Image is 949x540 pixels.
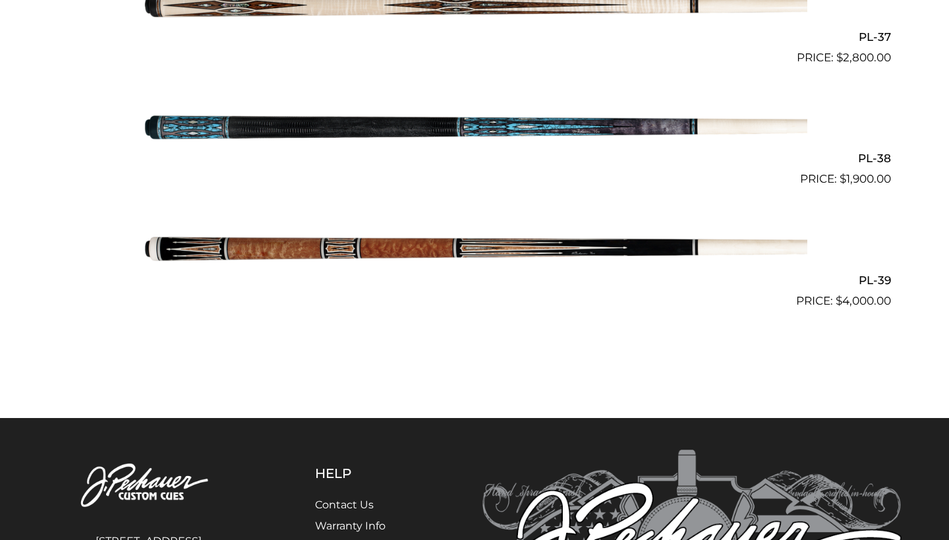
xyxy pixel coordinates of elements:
bdi: 1,900.00 [840,172,891,185]
img: PL-39 [142,193,807,304]
a: Warranty Info [315,520,386,532]
span: $ [836,294,842,307]
span: $ [840,172,846,185]
h2: PL-37 [58,24,891,49]
a: PL-39 $4,000.00 [58,193,891,309]
a: Contact Us [315,498,374,511]
h2: PL-38 [58,146,891,171]
a: PL-38 $1,900.00 [58,72,891,188]
img: Pechauer Custom Cues [47,450,249,523]
bdi: 4,000.00 [836,294,891,307]
span: $ [836,51,843,64]
bdi: 2,800.00 [836,51,891,64]
h2: PL-39 [58,268,891,292]
img: PL-38 [142,72,807,183]
h5: Help [315,465,417,481]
